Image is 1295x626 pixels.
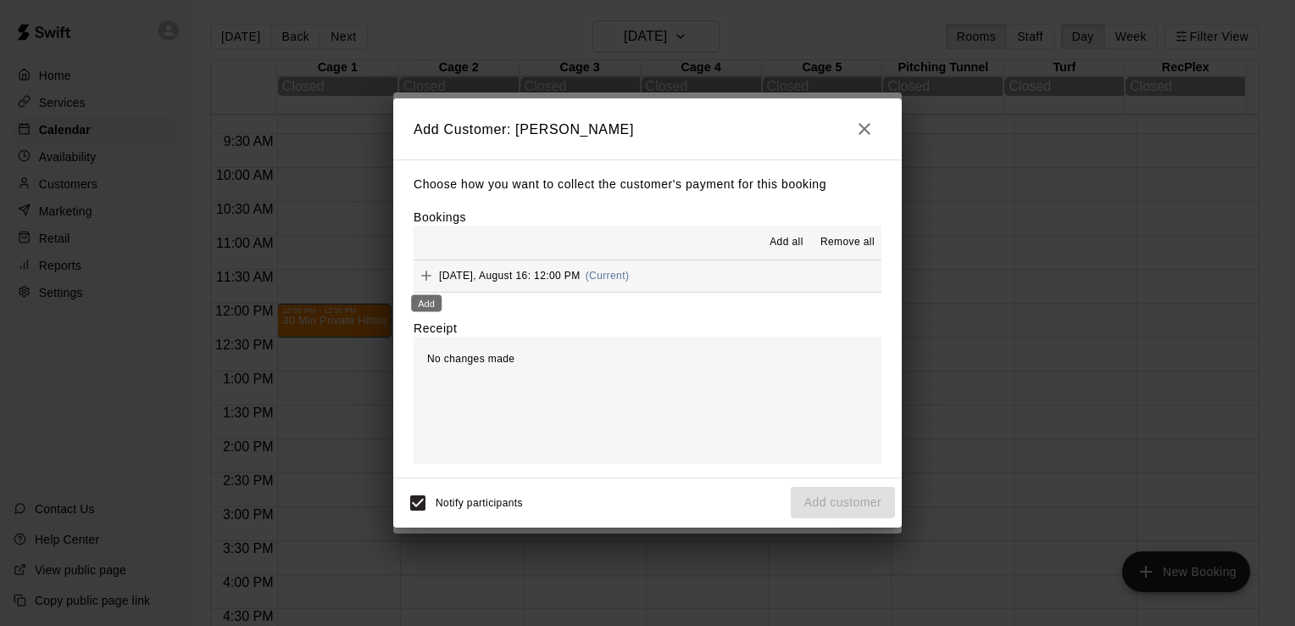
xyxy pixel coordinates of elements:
[439,270,581,282] span: [DATE], August 16: 12:00 PM
[414,174,881,195] p: Choose how you want to collect the customer's payment for this booking
[414,210,466,224] label: Bookings
[770,234,803,251] span: Add all
[414,269,439,282] span: Add
[427,353,514,365] span: No changes made
[814,229,881,256] button: Remove all
[414,260,881,292] button: Add[DATE], August 16: 12:00 PM(Current)
[436,497,523,509] span: Notify participants
[586,270,630,282] span: (Current)
[393,98,902,159] h2: Add Customer: [PERSON_NAME]
[759,229,814,256] button: Add all
[820,234,875,251] span: Remove all
[411,295,442,312] div: Add
[414,320,457,337] label: Receipt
